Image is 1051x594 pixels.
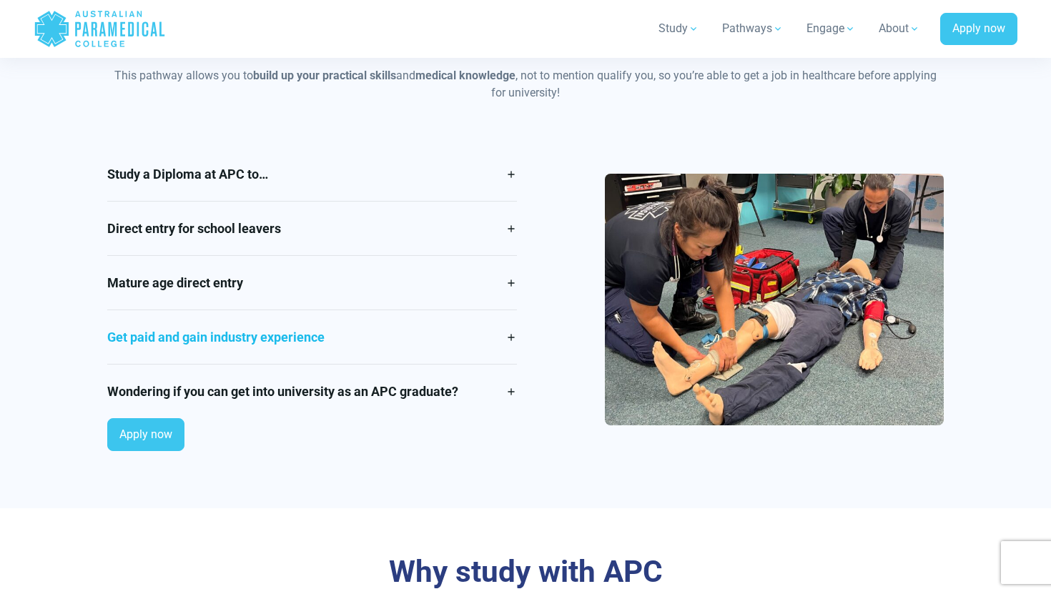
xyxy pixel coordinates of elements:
a: Study [650,9,708,49]
a: Apply now [940,13,1017,46]
a: Get paid and gain industry experience [107,310,517,364]
h3: Why study with APC [107,554,944,590]
a: Study a Diploma at APC to… [107,147,517,201]
strong: medical knowledge [415,69,515,82]
a: Pathways [714,9,792,49]
a: Direct entry for school leavers [107,202,517,255]
a: Apply now [107,418,184,451]
a: Mature age direct entry [107,256,517,310]
a: About [870,9,929,49]
a: Australian Paramedical College [34,6,166,52]
strong: build up your practical skills [253,69,396,82]
a: Wondering if you can get into university as an APC graduate? [107,365,517,418]
a: Engage [798,9,864,49]
p: This pathway allows you to and , not to mention qualify you, so you’re able to get a job in healt... [107,67,944,102]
